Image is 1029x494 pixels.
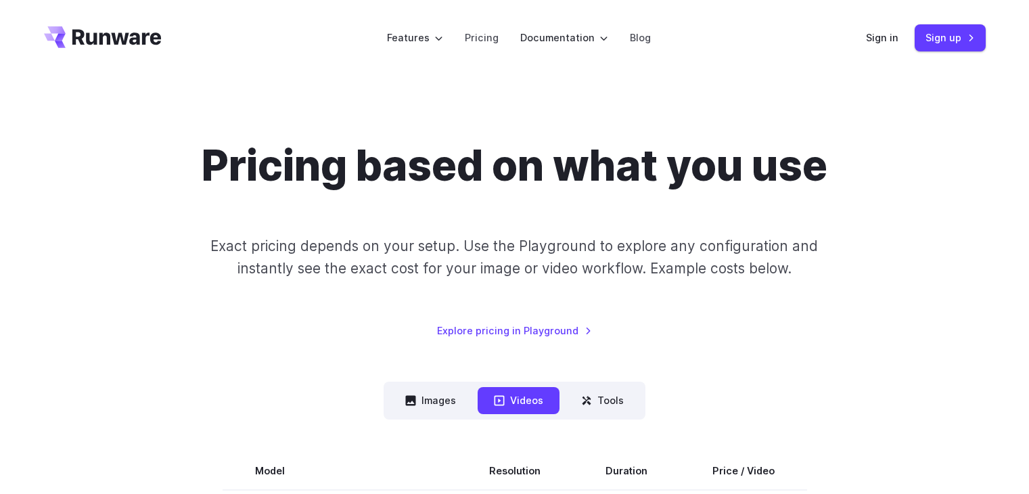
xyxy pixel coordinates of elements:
button: Images [389,387,472,413]
th: Price / Video [680,452,807,490]
p: Exact pricing depends on your setup. Use the Playground to explore any configuration and instantl... [185,235,844,280]
a: Pricing [465,30,499,45]
label: Documentation [520,30,608,45]
button: Tools [565,387,640,413]
th: Resolution [457,452,573,490]
a: Go to / [44,26,162,48]
h1: Pricing based on what you use [202,141,827,192]
th: Duration [573,452,680,490]
label: Features [387,30,443,45]
button: Videos [478,387,559,413]
a: Explore pricing in Playground [437,323,592,338]
a: Sign up [915,24,986,51]
a: Sign in [866,30,898,45]
a: Blog [630,30,651,45]
th: Model [223,452,457,490]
